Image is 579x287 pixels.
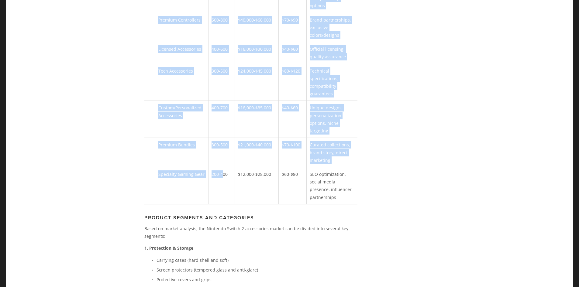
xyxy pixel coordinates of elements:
[155,42,209,64] td: Licensed Accessories
[307,64,357,101] td: Technical specifications, compatibility guarantees
[144,245,193,251] strong: 1. Protection & Storage
[278,64,306,101] td: $80-$120
[307,101,357,138] td: Unique designs, personalization options, niche targeting
[307,42,357,64] td: Official licensing, quality assurance
[157,276,357,283] p: Protective covers and grips
[144,215,357,220] h3: Product Segments and Categories
[209,101,235,138] td: 400-700
[209,42,235,64] td: 400-600
[278,13,306,42] td: $70-$90
[307,13,357,42] td: Brand partnerships, exclusive colors/designs
[209,138,235,167] td: 300-500
[278,138,306,167] td: $70-$100
[278,42,306,64] td: $40-$60
[235,13,279,42] td: $40,000-$68,000
[278,101,306,138] td: $40-$60
[155,64,209,101] td: Tech Accessories
[155,167,209,204] td: Specialty Gaming Gear
[209,64,235,101] td: 300-500
[278,167,306,204] td: $60-$80
[235,138,279,167] td: $21,000-$40,000
[155,138,209,167] td: Premium Bundles
[307,167,357,204] td: SEO optimization, social media presence, influencer partnerships
[157,266,357,274] p: Screen protectors (tempered glass and anti-glare)
[155,13,209,42] td: Premium Controllers
[235,101,279,138] td: $16,000-$35,000
[235,64,279,101] td: $24,000-$45,000
[157,256,357,264] p: Carrying cases (hard shell and soft)
[209,167,235,204] td: 200-400
[209,13,235,42] td: 500-800
[155,101,209,138] td: Custom/Personalized Accessories
[144,225,357,240] p: Based on market analysis, the Nintendo Switch 2 accessories market can be divided into several ke...
[235,167,279,204] td: $12,000-$28,000
[235,42,279,64] td: $16,000-$30,000
[307,138,357,167] td: Curated collections, brand story, direct marketing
